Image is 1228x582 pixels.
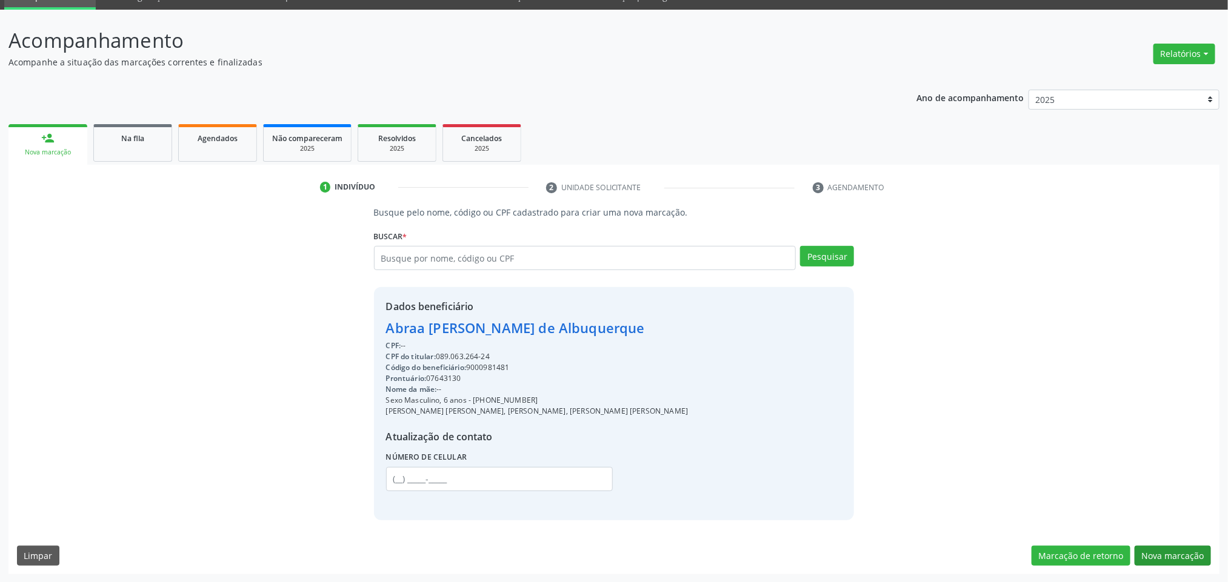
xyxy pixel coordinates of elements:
span: Código do beneficiário: [386,362,466,372]
div: 2025 [452,144,512,153]
button: Marcação de retorno [1032,546,1130,566]
div: person_add [41,131,55,145]
div: -- [386,384,689,395]
span: CPF do titular: [386,351,436,362]
label: Buscar [374,227,407,246]
button: Nova marcação [1135,546,1211,566]
div: 9000981481 [386,362,689,373]
div: Sexo Masculino, 6 anos - [PHONE_NUMBER] [386,395,689,406]
label: Número de celular [386,448,467,467]
p: Acompanhamento [8,25,856,56]
button: Pesquisar [800,246,854,266]
span: Nome da mãe: [386,384,437,394]
div: -- [386,340,689,351]
p: Busque pelo nome, código ou CPF cadastrado para criar uma nova marcação. [374,206,855,219]
div: 089.063.264-24 [386,351,689,362]
div: 2025 [272,144,342,153]
span: Agendados [198,133,238,144]
span: Resolvidos [378,133,416,144]
span: Cancelados [462,133,502,144]
div: Dados beneficiário [386,299,689,314]
div: Indivíduo [335,182,375,193]
span: CPF: [386,340,401,351]
input: Busque por nome, código ou CPF [374,246,796,270]
input: (__) _____-_____ [386,467,613,491]
div: 07643130 [386,373,689,384]
div: 2025 [367,144,427,153]
p: Acompanhe a situação das marcações correntes e finalizadas [8,56,856,68]
div: [PERSON_NAME] [PERSON_NAME], [PERSON_NAME], [PERSON_NAME] [PERSON_NAME] [386,406,689,417]
button: Limpar [17,546,59,566]
button: Relatórios [1153,44,1215,64]
span: Prontuário: [386,373,427,383]
p: Ano de acompanhamento [917,90,1024,105]
div: 1 [320,182,331,193]
div: Nova marcação [17,148,79,157]
span: Na fila [121,133,144,144]
div: Abraa [PERSON_NAME] de Albuquerque [386,318,689,338]
span: Não compareceram [272,133,342,144]
div: Atualização de contato [386,429,689,444]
